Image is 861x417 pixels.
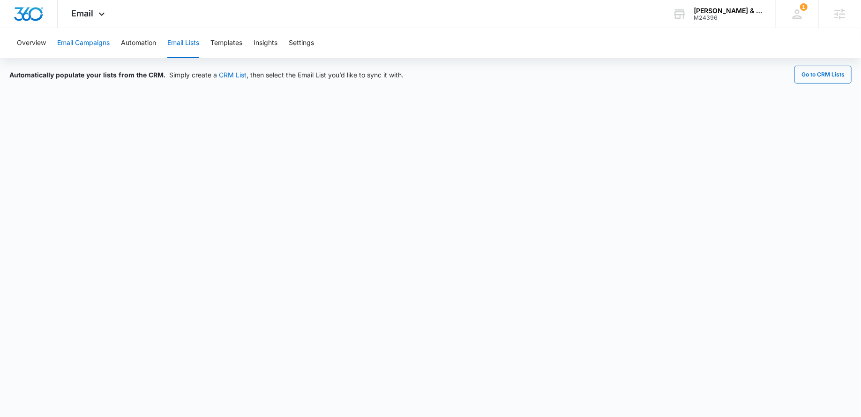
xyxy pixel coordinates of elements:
button: Insights [254,28,277,58]
span: Email [72,8,94,18]
div: Simply create a , then select the Email List you’d like to sync it with. [9,70,404,80]
button: Email Campaigns [57,28,110,58]
a: CRM List [219,71,247,79]
button: Go to CRM Lists [794,66,852,83]
div: account name [694,7,762,15]
span: Automatically populate your lists from the CRM. [9,71,165,79]
button: Automation [121,28,156,58]
button: Email Lists [167,28,199,58]
div: notifications count [800,3,808,11]
button: Templates [210,28,242,58]
span: 1 [800,3,808,11]
button: Settings [289,28,314,58]
button: Overview [17,28,46,58]
div: account id [694,15,762,21]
